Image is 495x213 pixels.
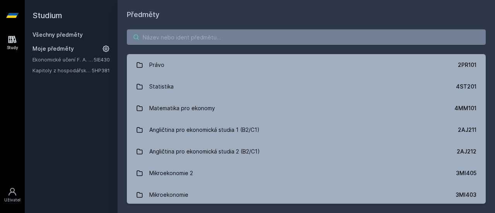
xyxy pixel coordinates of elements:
[127,76,486,97] a: Statistika 4ST201
[149,122,259,138] div: Angličtina pro ekonomická studia 1 (B2/C1)
[149,101,215,116] div: Matematika pro ekonomy
[32,45,74,53] span: Moje předměty
[456,191,476,199] div: 3MI403
[32,56,94,63] a: Ekonomické učení F. A. [GEOGRAPHIC_DATA]
[149,187,188,203] div: Mikroekonomie
[149,165,193,181] div: Mikroekonomie 2
[127,141,486,162] a: Angličtina pro ekonomická studia 2 (B2/C1) 2AJ212
[456,83,476,90] div: 4ST201
[149,79,174,94] div: Statistika
[4,197,20,203] div: Uživatel
[2,31,23,55] a: Study
[456,169,476,177] div: 3MI405
[32,66,92,74] a: Kapitoly z hospodářské politiky
[32,31,83,38] a: Všechny předměty
[127,97,486,119] a: Matematika pro ekonomy 4MM101
[127,162,486,184] a: Mikroekonomie 2 3MI405
[127,184,486,206] a: Mikroekonomie 3MI403
[127,9,486,20] h1: Předměty
[149,144,260,159] div: Angličtina pro ekonomická studia 2 (B2/C1)
[94,56,110,63] a: 5IE430
[127,54,486,76] a: Právo 2PR101
[127,119,486,141] a: Angličtina pro ekonomická studia 1 (B2/C1) 2AJ211
[458,126,476,134] div: 2AJ211
[7,45,18,51] div: Study
[454,104,476,112] div: 4MM101
[149,57,164,73] div: Právo
[92,67,110,73] a: 5HP381
[2,183,23,207] a: Uživatel
[127,29,486,45] input: Název nebo ident předmětu…
[457,148,476,155] div: 2AJ212
[458,61,476,69] div: 2PR101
